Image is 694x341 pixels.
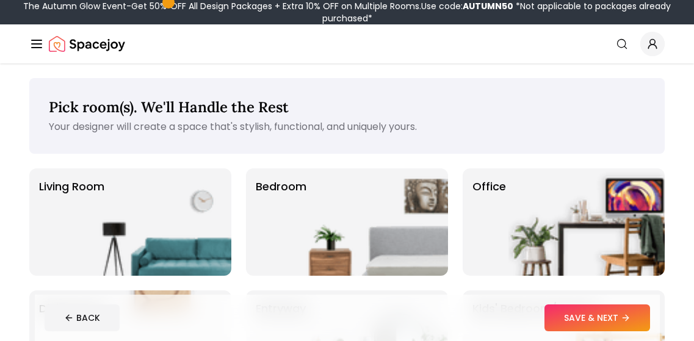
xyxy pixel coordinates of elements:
[292,168,448,276] img: Bedroom
[29,24,665,63] nav: Global
[544,304,650,331] button: SAVE & NEXT
[256,178,306,266] p: Bedroom
[472,178,506,266] p: Office
[45,304,120,331] button: BACK
[75,168,231,276] img: Living Room
[49,32,125,56] img: Spacejoy Logo
[508,168,665,276] img: Office
[49,120,645,134] p: Your designer will create a space that's stylish, functional, and uniquely yours.
[49,32,125,56] a: Spacejoy
[49,98,289,117] span: Pick room(s). We'll Handle the Rest
[39,178,104,266] p: Living Room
